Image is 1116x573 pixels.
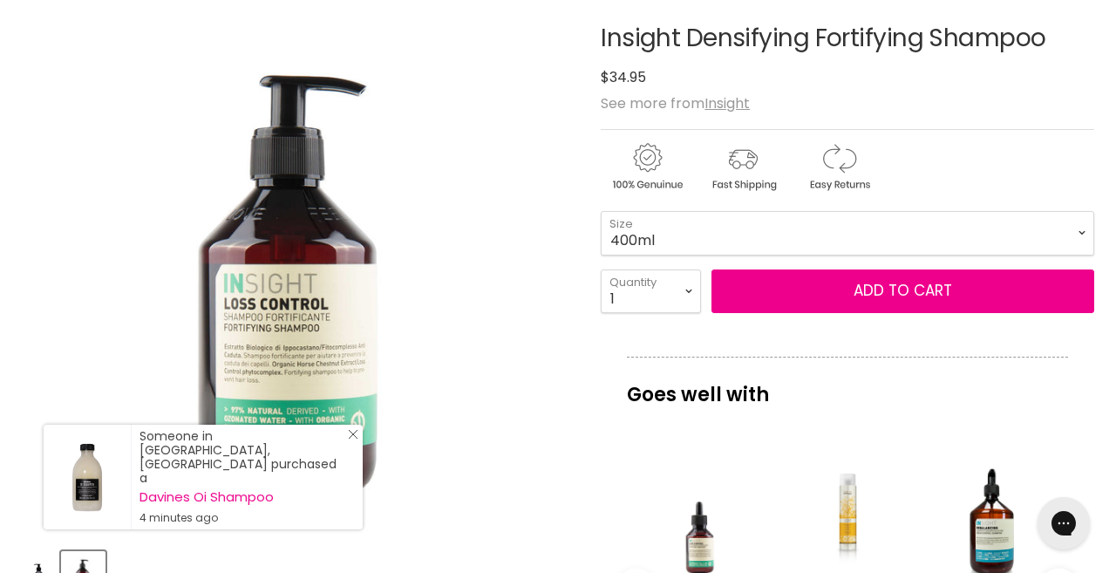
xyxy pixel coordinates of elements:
select: Quantity [601,269,701,313]
span: $34.95 [601,67,646,87]
img: returns.gif [793,140,885,194]
p: Goes well with [627,357,1068,414]
h1: Insight Densifying Fortifying Shampoo [601,25,1094,52]
a: Davines Oi Shampoo [139,490,345,504]
span: Add to cart [854,280,952,301]
svg: Close Icon [348,429,358,440]
small: 4 minutes ago [139,511,345,525]
a: Insight [704,93,750,113]
img: shipping.gif [697,140,789,194]
a: Visit product page [44,425,131,529]
button: Add to cart [711,269,1094,313]
div: Someone in [GEOGRAPHIC_DATA], [GEOGRAPHIC_DATA] purchased a [139,429,345,525]
a: Close Notification [341,429,358,447]
img: genuine.gif [601,140,693,194]
iframe: Gorgias live chat messenger [1029,491,1099,556]
span: See more from [601,93,750,113]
